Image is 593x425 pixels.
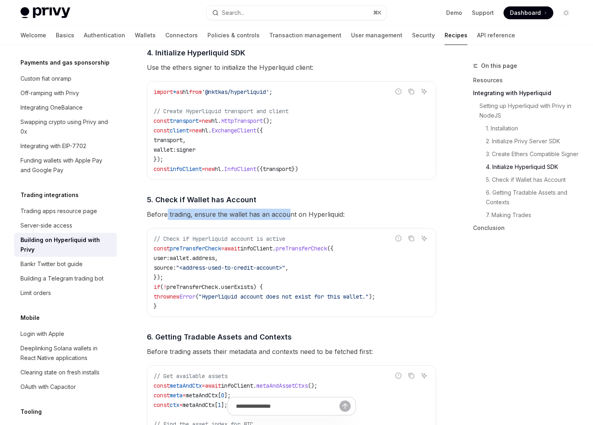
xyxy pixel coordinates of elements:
a: 2. Initialize Privy Server SDK [473,135,579,148]
button: Ask AI [419,370,429,381]
a: Conclusion [473,222,579,234]
span: as [176,88,183,96]
h5: Trading integrations [20,190,79,200]
span: , [285,264,288,271]
span: ( [160,283,163,291]
a: Custom fiat onramp [14,71,117,86]
a: Off-ramping with Privy [14,86,117,100]
span: 5. Check if Wallet has Account [147,194,256,205]
span: meta [170,392,183,399]
span: metaAndCtx [170,382,202,389]
span: ({ [256,127,263,134]
span: if [154,283,160,291]
span: "<address-used-to-credit-account>" [176,264,285,271]
a: Authentication [84,26,125,45]
span: hl [202,127,208,134]
a: Dashboard [504,6,553,19]
span: . [221,165,224,173]
span: const [154,382,170,389]
a: 1. Installation [473,122,579,135]
a: Building a Telegram trading bot [14,271,117,286]
div: Search... [222,8,244,18]
span: client [170,127,189,134]
span: HttpTransport [221,117,263,124]
div: Funding wallets with Apple Pay and Google Pay [20,156,112,175]
span: wallet: [154,146,176,153]
span: userExists [221,283,253,291]
a: Swapping crypto using Privy and 0x [14,115,117,139]
h5: Mobile [20,313,40,323]
span: = [221,245,224,252]
span: from [189,88,202,96]
span: ExchangeClient [211,127,256,134]
button: Copy the contents from the code block [406,86,416,97]
span: 6. Getting Tradable Assets and Contexts [147,331,292,342]
a: Security [412,26,435,45]
h5: Tooling [20,407,42,417]
img: light logo [20,7,70,18]
span: . [189,254,192,262]
span: } [154,303,157,310]
div: Server-side access [20,221,72,230]
span: preTransferCheck [276,245,327,252]
span: Error [179,293,195,300]
a: Basics [56,26,74,45]
span: infoClient [240,245,272,252]
span: metaAndCtx [186,392,218,399]
span: 4. Initialize Hyperliquid SDK [147,47,245,58]
span: // Get available assets [154,372,227,380]
span: ; [269,88,272,96]
button: Report incorrect code [393,233,404,244]
span: Before trading assets their metadata and contexts need to be fetched first: [147,346,436,357]
a: User management [351,26,402,45]
span: const [154,127,170,134]
div: Integrating with EIP-7702 [20,141,86,151]
button: Open search [207,6,386,20]
button: Toggle dark mode [560,6,573,19]
span: new [192,127,202,134]
a: Resources [473,74,579,87]
button: Report incorrect code [393,370,404,381]
a: Wallets [135,26,156,45]
span: = [202,165,205,173]
span: On this page [481,61,517,71]
span: 0 [221,392,224,399]
span: await [205,382,221,389]
span: address [192,254,215,262]
span: InfoClient [224,165,256,173]
span: const [154,117,170,124]
span: }) [292,165,298,173]
span: ( [195,293,199,300]
span: transport [170,117,199,124]
div: OAuth with Capacitor [20,382,76,392]
a: Integrating with EIP-7702 [14,139,117,153]
a: Policies & controls [207,26,260,45]
span: user: [154,254,170,262]
div: Limit orders [20,288,51,298]
span: ⌘ K [373,10,382,16]
span: transport [154,136,183,144]
a: Limit orders [14,286,117,300]
a: Login with Apple [14,327,117,341]
div: Deeplinking Solana wallets in React Native applications [20,344,112,363]
span: '@nktkas/hyperliquid' [202,88,269,96]
span: "Hyperliquid account does not exist for this wallet." [199,293,369,300]
span: hl [211,117,218,124]
span: signer [176,146,195,153]
span: metaAndAssetCtxs [256,382,308,389]
div: Integrating OneBalance [20,103,83,112]
button: Send message [339,401,351,412]
div: Custom fiat onramp [20,74,71,83]
h5: Payments and gas sponsorship [20,58,110,67]
span: Before trading, ensure the wallet has an account on Hyperliquid: [147,209,436,220]
span: ({ [256,165,263,173]
span: source: [154,264,176,271]
span: // Create Hyperliquid transport and client [154,108,288,115]
span: . [272,245,276,252]
button: Ask AI [419,86,429,97]
span: preTransferCheck [167,283,218,291]
span: new [170,293,179,300]
a: OAuth with Capacitor [14,380,117,394]
a: Building on Hyperliquid with Privy [14,233,117,257]
a: Deeplinking Solana wallets in React Native applications [14,341,117,365]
